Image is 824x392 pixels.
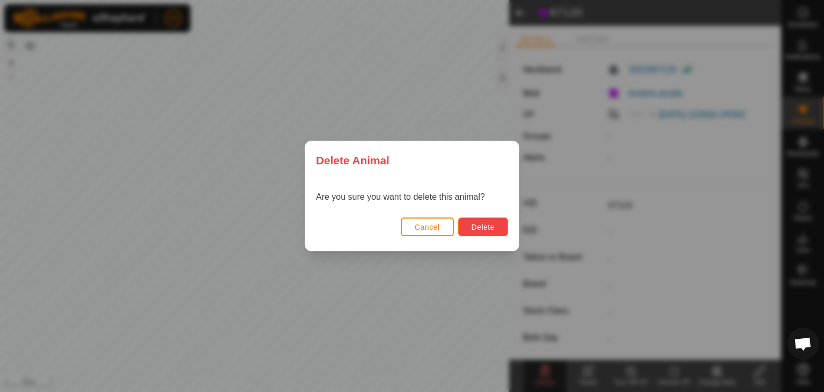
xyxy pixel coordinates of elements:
div: Open chat [787,328,819,360]
span: Cancel [415,223,440,231]
span: Delete [472,223,495,231]
div: Delete Animal [305,141,519,179]
button: Cancel [401,217,454,236]
span: Are you sure you want to delete this animal? [316,192,485,201]
button: Delete [458,217,508,236]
